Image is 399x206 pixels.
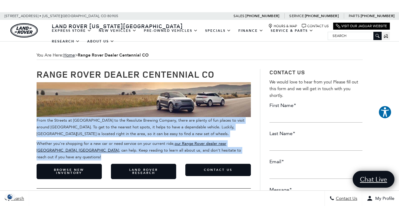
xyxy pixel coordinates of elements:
[305,13,339,18] a: [PHONE_NUMBER]
[3,193,17,200] div: Privacy Settings
[84,36,118,47] a: About Us
[349,14,360,18] span: Parts
[95,25,140,36] a: New Vehicles
[378,105,392,119] button: Explore your accessibility options
[269,110,363,123] input: First Name*
[37,51,363,60] span: You Are Here:
[5,12,41,20] span: [STREET_ADDRESS] •
[10,23,38,38] img: Land Rover
[353,171,394,188] a: Chat Live
[101,12,106,20] span: CO
[267,25,317,36] a: Service & Parts
[233,14,244,18] span: Sales
[48,22,187,30] a: Land Rover [US_STATE][GEOGRAPHIC_DATA]
[357,175,390,183] span: Chat Live
[111,164,176,179] a: Land Rover Research
[52,22,183,30] span: Land Rover [US_STATE][GEOGRAPHIC_DATA]
[269,158,284,165] label: Email
[362,191,399,206] button: Open user profile menu
[5,14,118,18] a: [STREET_ADDRESS] • [US_STATE][GEOGRAPHIC_DATA], CO 80905
[37,82,251,137] p: From the Streets at [GEOGRAPHIC_DATA] to the Resolute Brewing Company, there are plenty of fun pl...
[42,12,100,20] span: [US_STATE][GEOGRAPHIC_DATA],
[268,24,297,28] a: Hours & Map
[63,53,75,58] a: Home
[269,102,296,109] label: First Name
[37,140,251,160] p: Whether you’re shopping for a new car or need service on your current ride, , can help. Keep read...
[37,164,102,179] a: Browse New Inventory
[235,25,267,36] a: Finance
[334,196,357,201] span: Contact Us
[269,167,363,179] input: Email*
[269,186,292,193] label: Message
[269,69,363,76] h3: Contact Us
[78,52,149,58] strong: Range Rover Dealer Centennial CO
[269,79,358,98] span: We would love to hear from you! Please fill out this form and we will get in touch with you shortly.
[336,24,387,28] a: Visit Our Jaguar Website
[289,14,304,18] span: Service
[328,32,381,39] input: Search
[302,24,329,28] a: Contact Us
[48,25,328,47] nav: Main Navigation
[378,105,392,120] aside: Accessibility Help Desk
[269,138,363,151] input: Last Name*
[37,51,363,60] div: Breadcrumbs
[10,23,38,38] a: land-rover
[63,53,149,58] span: >
[361,13,394,18] a: [PHONE_NUMBER]
[185,164,251,176] a: Contact Us
[48,36,84,47] a: Research
[373,196,394,201] span: My Profile
[37,82,251,117] img: Silver Range Rover Evoque
[48,25,95,36] a: EXPRESS STORE
[107,12,118,20] span: 80905
[245,13,279,18] a: [PHONE_NUMBER]
[37,69,251,79] h1: Range Rover Dealer Centennial CO
[201,25,235,36] a: Specials
[140,25,201,36] a: Pre-Owned Vehicles
[269,130,295,137] label: Last Name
